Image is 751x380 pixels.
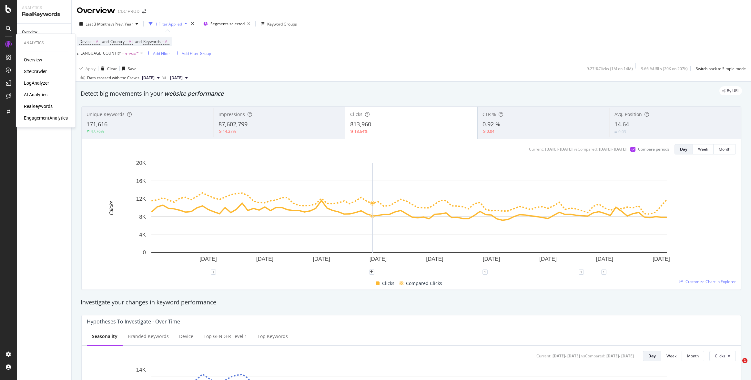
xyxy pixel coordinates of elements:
[256,256,274,262] text: [DATE]
[581,353,605,359] div: vs Compared :
[24,68,47,75] a: SiteCrawler
[350,120,371,128] span: 813,960
[267,21,297,27] div: Keyword Groups
[142,75,155,81] span: 2025 Oct. 10th
[77,19,141,29] button: Last 3 MonthsvsPrev. Year
[87,75,139,81] div: Data crossed with the Crawls
[618,129,626,134] div: 0.03
[666,353,676,359] div: Week
[77,63,96,74] button: Apply
[218,111,245,117] span: Impressions
[93,39,95,44] span: =
[122,50,124,56] span: =
[24,91,47,98] a: AI Analytics
[86,66,96,71] div: Apply
[128,66,137,71] div: Save
[614,111,642,117] span: Avg. Position
[182,51,211,56] div: Add Filter Group
[426,256,443,262] text: [DATE]
[162,74,167,80] span: vs
[482,269,488,275] div: 1
[680,146,687,152] div: Day
[354,129,368,134] div: 18.64%
[661,351,682,361] button: Week
[482,120,500,128] span: 0.92 %
[487,129,494,134] div: 0.04
[553,353,580,359] div: [DATE] - [DATE]
[167,74,190,82] button: [DATE]
[139,214,146,220] text: 8K
[696,66,746,71] div: Switch back to Simple mode
[648,353,656,359] div: Day
[350,111,362,117] span: Clicks
[24,115,68,121] div: EngagementAnalytics
[91,129,104,134] div: 47.76%
[382,280,394,287] span: Clicks
[606,353,634,359] div: [DATE] - [DATE]
[693,144,714,154] button: Week
[218,120,248,128] span: 87,602,799
[369,269,374,275] div: plus
[146,19,190,29] button: 1 Filter Applied
[653,256,670,262] text: [DATE]
[536,353,551,359] div: Current:
[170,75,183,81] span: 2024 Sep. 3rd
[313,256,330,262] text: [DATE]
[135,39,142,44] span: and
[139,232,146,238] text: 4K
[370,256,387,262] text: [DATE]
[529,146,544,152] div: Current:
[614,131,617,133] img: Equal
[742,358,747,363] span: 1
[719,86,742,95] div: legacy label
[679,279,736,284] a: Customize Chart in Explorer
[162,39,164,44] span: =
[79,39,92,44] span: Device
[574,146,598,152] div: vs Compared :
[685,279,736,284] span: Customize Chart in Explorer
[153,51,170,56] div: Add Filter
[729,358,745,374] iframe: Intercom live chat
[587,66,633,71] div: 9.27 % Clicks ( 1M on 14M )
[87,160,732,272] svg: A chart.
[22,29,37,36] div: Overview
[482,111,496,117] span: CTR %
[601,269,606,275] div: 1
[211,269,216,275] div: 1
[24,103,53,110] div: RealKeywords
[86,111,125,117] span: Unique Keywords
[641,66,688,71] div: 9.66 % URLs ( 20K on 207K )
[155,21,182,27] div: 1 Filter Applied
[258,333,288,340] div: Top Keywords
[107,66,117,71] div: Clear
[693,63,746,74] button: Switch back to Simple mode
[190,21,195,27] div: times
[22,11,66,18] div: RealKeywords
[579,269,584,275] div: 1
[179,333,193,340] div: Device
[406,280,442,287] span: Compared Clicks
[136,160,146,166] text: 20K
[86,120,107,128] span: 171,616
[87,318,180,325] div: Hypotheses to Investigate - Over Time
[173,49,211,57] button: Add Filter Group
[142,9,146,14] div: arrow-right-arrow-left
[545,146,573,152] div: [DATE] - [DATE]
[144,49,170,57] button: Add Filter
[719,146,730,152] div: Month
[77,5,115,16] div: Overview
[210,21,245,26] span: Segments selected
[111,21,133,27] span: vs Prev. Year
[165,37,169,46] span: All
[201,19,253,29] button: Segments selected
[727,89,739,93] span: By URL
[118,8,139,15] div: CDC PROD
[709,351,736,361] button: Clicks
[24,57,42,63] a: Overview
[599,146,626,152] div: [DATE] - [DATE]
[143,249,146,256] text: 0
[86,21,111,27] span: Last 3 Months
